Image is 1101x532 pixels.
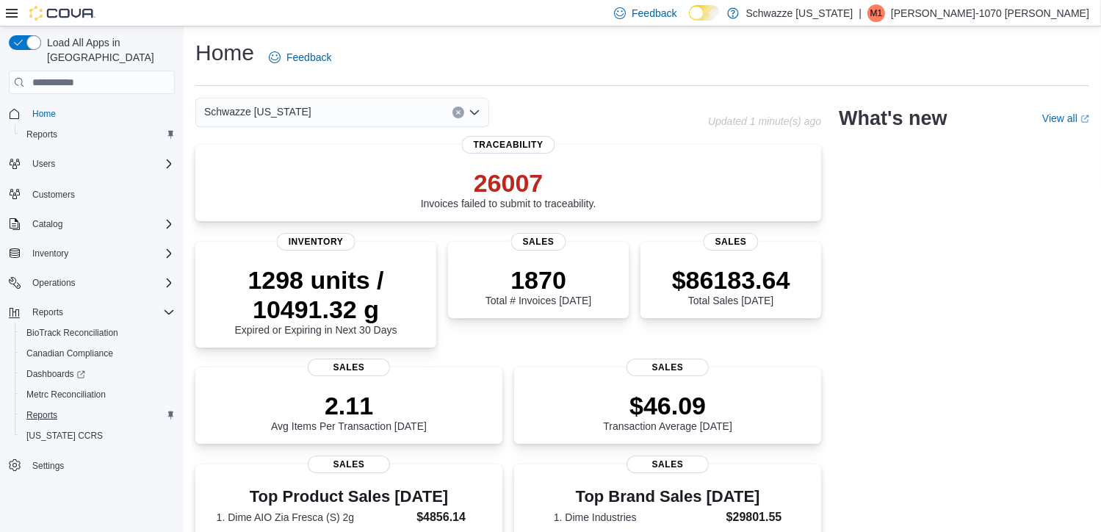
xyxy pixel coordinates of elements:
[21,386,112,403] a: Metrc Reconciliation
[26,105,62,123] a: Home
[632,6,676,21] span: Feedback
[3,103,181,124] button: Home
[21,324,175,342] span: BioTrack Reconciliation
[26,389,106,400] span: Metrc Reconciliation
[3,302,181,323] button: Reports
[627,456,709,473] span: Sales
[554,488,782,506] h3: Top Brand Sales [DATE]
[26,215,68,233] button: Catalog
[511,233,566,251] span: Sales
[32,108,56,120] span: Home
[15,124,181,145] button: Reports
[26,327,118,339] span: BioTrack Reconciliation
[277,233,355,251] span: Inventory
[26,155,175,173] span: Users
[26,430,103,442] span: [US_STATE] CCRS
[271,391,427,432] div: Avg Items Per Transaction [DATE]
[416,508,481,526] dd: $4856.14
[207,265,425,336] div: Expired or Expiring in Next 30 Days
[26,456,175,475] span: Settings
[26,457,70,475] a: Settings
[15,384,181,405] button: Metrc Reconciliation
[3,273,181,293] button: Operations
[21,427,109,445] a: [US_STATE] CCRS
[21,365,175,383] span: Dashboards
[15,425,181,446] button: [US_STATE] CCRS
[21,427,175,445] span: Washington CCRS
[32,277,76,289] span: Operations
[469,107,480,118] button: Open list of options
[485,265,591,306] div: Total # Invoices [DATE]
[867,4,885,22] div: Monica-1070 Becerra
[26,129,57,140] span: Reports
[15,364,181,384] a: Dashboards
[26,303,69,321] button: Reports
[26,303,175,321] span: Reports
[746,4,853,22] p: Schwazze [US_STATE]
[21,324,124,342] a: BioTrack Reconciliation
[9,97,175,514] nav: Complex example
[26,274,175,292] span: Operations
[32,218,62,230] span: Catalog
[704,233,759,251] span: Sales
[286,50,331,65] span: Feedback
[839,107,947,130] h2: What's new
[26,104,175,123] span: Home
[204,103,311,121] span: Schwazze [US_STATE]
[217,488,482,506] h3: Top Product Sales [DATE]
[21,126,175,143] span: Reports
[462,136,555,154] span: Traceability
[32,248,68,259] span: Inventory
[421,168,596,198] p: 26007
[21,345,119,362] a: Canadian Compliance
[603,391,732,432] div: Transaction Average [DATE]
[29,6,95,21] img: Cova
[21,406,175,424] span: Reports
[627,359,709,376] span: Sales
[32,460,64,472] span: Settings
[26,274,82,292] button: Operations
[26,245,74,262] button: Inventory
[26,186,81,204] a: Customers
[207,265,425,324] p: 1298 units / 10491.32 g
[3,154,181,174] button: Users
[3,455,181,476] button: Settings
[263,43,337,72] a: Feedback
[554,510,721,525] dt: 1. Dime Industries
[32,158,55,170] span: Users
[726,508,782,526] dd: $29801.55
[21,386,175,403] span: Metrc Reconciliation
[32,306,63,318] span: Reports
[689,5,720,21] input: Dark Mode
[21,406,63,424] a: Reports
[452,107,464,118] button: Clear input
[308,359,390,376] span: Sales
[708,115,821,127] p: Updated 1 minute(s) ago
[21,365,91,383] a: Dashboards
[26,184,175,203] span: Customers
[672,265,790,306] div: Total Sales [DATE]
[15,343,181,364] button: Canadian Compliance
[870,4,883,22] span: M1
[3,214,181,234] button: Catalog
[26,409,57,421] span: Reports
[1042,112,1089,124] a: View allExternal link
[891,4,1089,22] p: [PERSON_NAME]-1070 [PERSON_NAME]
[217,510,411,525] dt: 1. Dime AIO Zia Fresca (S) 2g
[3,243,181,264] button: Inventory
[21,126,63,143] a: Reports
[859,4,862,22] p: |
[26,348,113,359] span: Canadian Compliance
[195,38,254,68] h1: Home
[26,215,175,233] span: Catalog
[271,391,427,420] p: 2.11
[3,183,181,204] button: Customers
[26,155,61,173] button: Users
[41,35,175,65] span: Load All Apps in [GEOGRAPHIC_DATA]
[421,168,596,209] div: Invoices failed to submit to traceability.
[21,345,175,362] span: Canadian Compliance
[1080,115,1089,123] svg: External link
[32,189,75,201] span: Customers
[26,245,175,262] span: Inventory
